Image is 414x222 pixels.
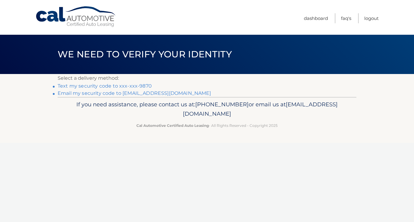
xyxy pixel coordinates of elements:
p: - All Rights Reserved - Copyright 2025 [62,122,352,129]
a: Cal Automotive [35,6,117,27]
a: Dashboard [304,13,328,23]
a: Email my security code to [EMAIL_ADDRESS][DOMAIN_NAME] [58,90,211,96]
a: Text my security code to xxx-xxx-9870 [58,83,152,89]
a: FAQ's [341,13,351,23]
strong: Cal Automotive Certified Auto Leasing [136,123,209,128]
p: If you need assistance, please contact us at: or email us at [62,100,352,119]
a: Logout [364,13,379,23]
span: [PHONE_NUMBER] [195,101,249,108]
span: We need to verify your identity [58,49,232,60]
p: Select a delivery method: [58,74,356,82]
